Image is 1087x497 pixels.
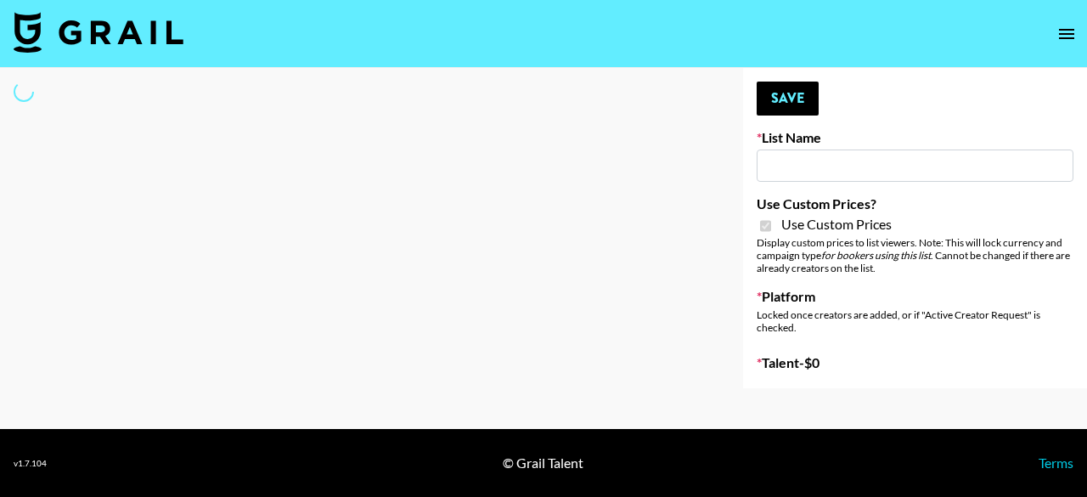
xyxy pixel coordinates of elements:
div: © Grail Talent [503,455,583,472]
label: Use Custom Prices? [757,195,1073,212]
em: for bookers using this list [821,249,931,262]
div: v 1.7.104 [14,458,47,469]
div: Display custom prices to list viewers. Note: This will lock currency and campaign type . Cannot b... [757,236,1073,274]
label: Talent - $ 0 [757,354,1073,371]
button: Save [757,82,819,116]
label: Platform [757,288,1073,305]
button: open drawer [1050,17,1084,51]
div: Locked once creators are added, or if "Active Creator Request" is checked. [757,308,1073,334]
img: Grail Talent [14,12,183,53]
span: Use Custom Prices [781,216,892,233]
a: Terms [1039,455,1073,471]
label: List Name [757,129,1073,146]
